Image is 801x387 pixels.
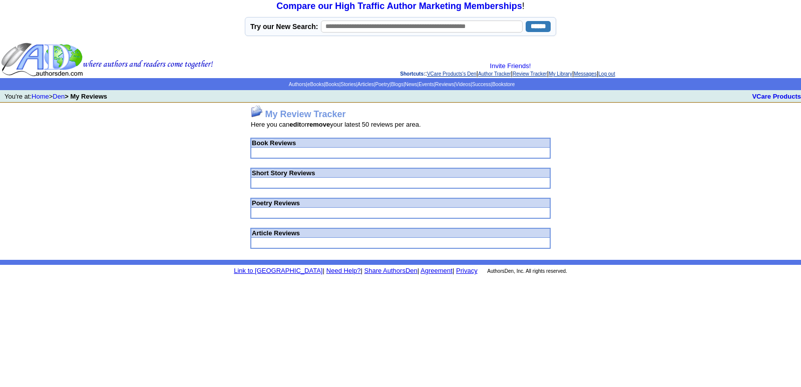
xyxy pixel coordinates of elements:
[276,1,524,11] font: !
[322,267,324,274] font: |
[215,62,800,77] div: : | | | | |
[400,71,425,77] span: Shortcuts:
[427,71,477,77] a: VCare Products's Den
[456,82,471,87] a: Videos
[752,93,801,100] a: VCare Products
[421,267,453,274] a: Agreement
[340,82,356,87] a: Stories
[360,267,362,274] font: |
[574,71,597,77] a: Messages
[549,71,572,77] a: My Library
[598,71,615,77] a: Log out
[490,62,531,70] a: Invite Friends!
[419,267,454,274] font: |
[53,93,65,100] a: Den
[1,42,213,77] img: header_logo2.gif
[375,82,389,87] a: Poetry
[405,82,418,87] a: News
[307,121,330,128] b: remove
[5,93,107,100] font: You're at: >
[250,23,318,31] label: Try our New Search:
[472,82,491,87] a: Success
[276,1,522,11] a: Compare our High Traffic Author Marketing Memberships
[32,93,49,100] a: Home
[289,121,301,128] b: edit
[252,169,315,177] font: Short Story Reviews
[364,267,418,274] a: Share AuthorsDen
[419,82,434,87] a: Events
[492,82,515,87] a: Bookstore
[418,267,419,274] font: |
[252,199,300,207] font: Poetry Reviews
[326,267,361,274] a: Need Help?
[513,71,547,77] a: Review Tracker
[289,82,306,87] a: Authors
[252,229,300,237] font: Article Reviews
[234,267,322,274] a: Link to [GEOGRAPHIC_DATA]
[391,82,404,87] a: Blogs
[65,93,107,100] b: > My Reviews
[357,82,374,87] a: Articles
[456,267,478,274] a: Privacy
[252,139,296,147] font: Book Reviews
[325,82,339,87] a: Books
[251,121,421,128] font: Here you can or your latest 50 reviews per area.
[251,105,263,117] img: reviewtracker.jpg
[265,109,345,119] font: My Review Tracker
[435,82,454,87] a: Reviews
[307,82,324,87] a: eBooks
[478,71,511,77] a: Author Tracker
[487,268,567,274] font: AuthorsDen, Inc. All rights reserved.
